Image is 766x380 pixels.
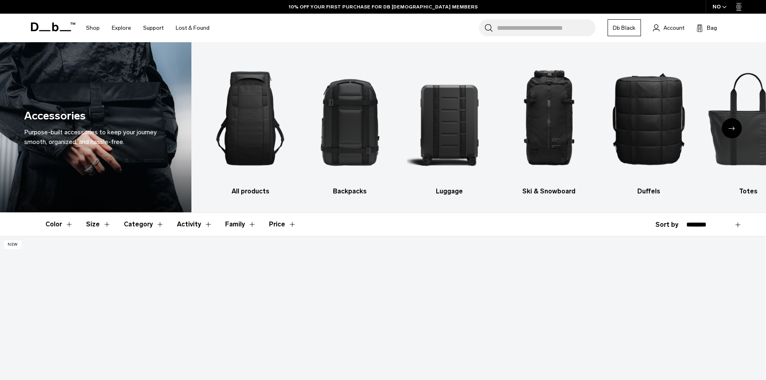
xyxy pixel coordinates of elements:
span: Account [663,24,684,32]
button: Toggle Filter [86,213,111,236]
img: Db [606,54,692,183]
a: 10% OFF YOUR FIRST PURCHASE FOR DB [DEMOGRAPHIC_DATA] MEMBERS [289,3,478,10]
li: 4 / 10 [506,54,592,196]
li: 3 / 10 [407,54,493,196]
a: Db Backpacks [307,54,393,196]
div: Next slide [722,118,742,138]
a: Explore [112,14,131,42]
h3: Duffels [606,187,692,196]
h3: All products [207,187,293,196]
img: Db [307,54,393,183]
a: Db Luggage [407,54,493,196]
button: Toggle Filter [177,213,212,236]
img: Db [207,54,293,183]
a: Shop [86,14,100,42]
button: Toggle Price [269,213,296,236]
div: Purpose-built accessories to keep your journey smooth, organized, and hassle-free. [24,127,167,147]
h3: Ski & Snowboard [506,187,592,196]
a: Lost & Found [176,14,209,42]
p: New [4,240,21,249]
li: 2 / 10 [307,54,393,196]
a: Db Black [608,19,641,36]
li: 5 / 10 [606,54,692,196]
a: Db Ski & Snowboard [506,54,592,196]
a: Db All products [207,54,293,196]
button: Toggle Filter [124,213,164,236]
li: 1 / 10 [207,54,293,196]
h1: Accessories [24,108,86,124]
a: Db Duffels [606,54,692,196]
a: Account [653,23,684,33]
button: Toggle Filter [45,213,73,236]
img: Db [407,54,493,183]
span: Bag [707,24,717,32]
nav: Main Navigation [80,14,216,42]
h3: Luggage [407,187,493,196]
button: Bag [696,23,717,33]
a: Support [143,14,164,42]
h3: Backpacks [307,187,393,196]
button: Toggle Filter [225,213,256,236]
img: Db [506,54,592,183]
